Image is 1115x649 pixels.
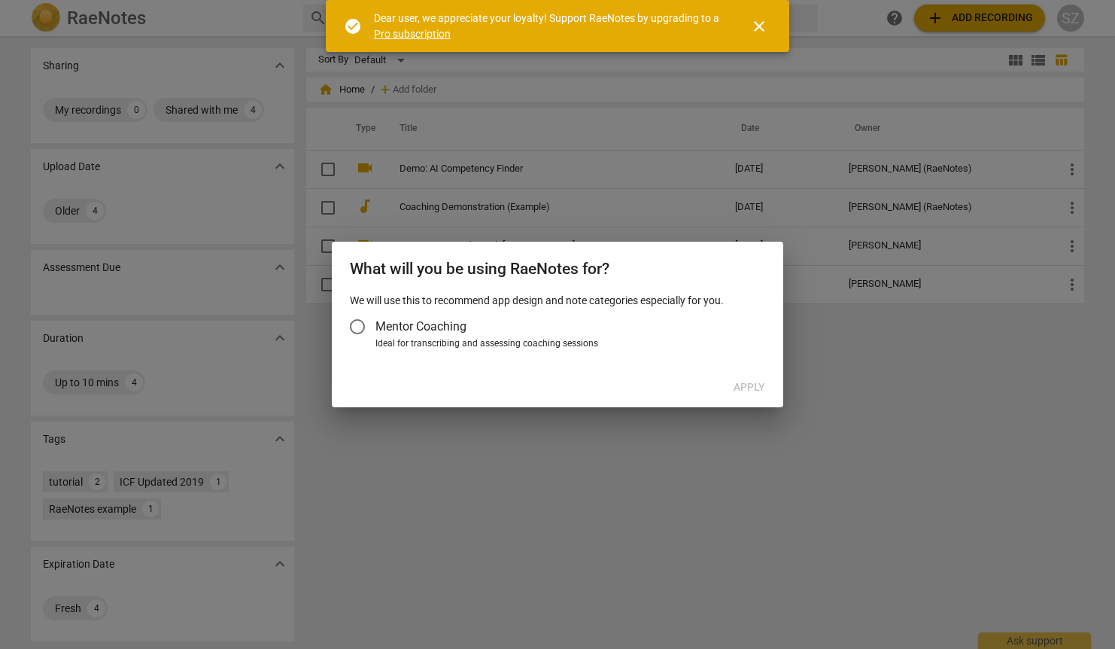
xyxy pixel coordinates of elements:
div: Ideal for transcribing and assessing coaching sessions [375,337,761,351]
p: We will use this to recommend app design and note categories especially for you. [350,293,765,309]
h2: What will you be using RaeNotes for? [350,260,765,279]
div: Dear user, we appreciate your loyalty! Support RaeNotes by upgrading to a [374,11,723,41]
a: Pro subscription [374,28,451,40]
div: Account type [350,309,765,351]
button: Close [741,8,777,44]
span: close [750,17,768,35]
span: Mentor Coaching [375,318,466,335]
span: check_circle [344,17,362,35]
